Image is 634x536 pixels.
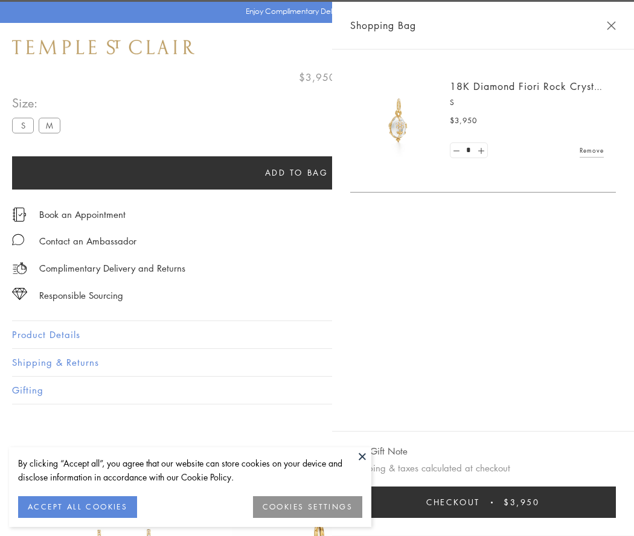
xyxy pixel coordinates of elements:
[350,461,616,476] p: Shipping & taxes calculated at checkout
[265,166,328,179] span: Add to bag
[12,321,622,348] button: Product Details
[426,496,480,509] span: Checkout
[12,377,622,404] button: Gifting
[450,97,604,109] p: S
[450,115,477,127] span: $3,950
[350,444,408,459] button: Add Gift Note
[362,85,435,157] img: P51889-E11FIORI
[39,288,123,303] div: Responsible Sourcing
[12,261,27,276] img: icon_delivery.svg
[18,496,137,518] button: ACCEPT ALL COOKIES
[504,496,540,509] span: $3,950
[12,118,34,133] label: S
[12,156,581,190] button: Add to bag
[39,261,185,276] p: Complimentary Delivery and Returns
[39,234,136,249] div: Contact an Ambassador
[12,288,27,300] img: icon_sourcing.svg
[12,40,194,54] img: Temple St. Clair
[12,208,27,222] img: icon_appointment.svg
[607,21,616,30] button: Close Shopping Bag
[475,143,487,158] a: Set quantity to 2
[18,456,362,484] div: By clicking “Accept all”, you agree that our website can store cookies on your device and disclos...
[450,143,463,158] a: Set quantity to 0
[246,5,383,18] p: Enjoy Complimentary Delivery & Returns
[39,208,126,221] a: Book an Appointment
[299,69,336,85] span: $3,950
[12,93,65,113] span: Size:
[39,118,60,133] label: M
[350,18,416,33] span: Shopping Bag
[12,349,622,376] button: Shipping & Returns
[253,496,362,518] button: COOKIES SETTINGS
[12,234,24,246] img: MessageIcon-01_2.svg
[580,144,604,157] a: Remove
[350,487,616,518] button: Checkout $3,950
